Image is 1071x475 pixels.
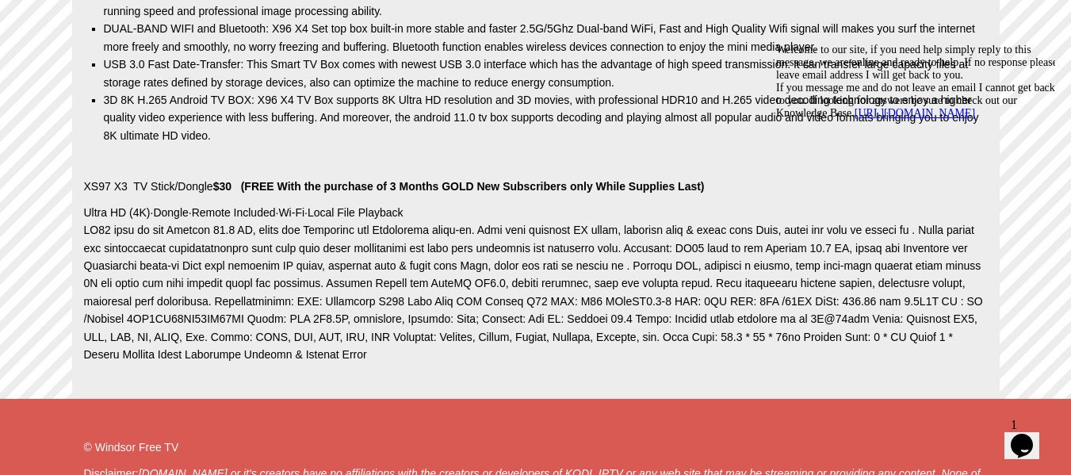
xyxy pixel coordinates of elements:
span: Remote Included [192,206,276,219]
strong: $30 (FREE With the purchase of 3 Months GOLD New Subscribers only While Supplies Last) [213,180,705,193]
span: XS97 X3 TV Stick/Dongle [84,180,705,193]
span: Dongle [153,206,188,219]
span: DUAL-BAND WIFI and Bluetooth: X96 X4 Set top box built-in more stable and faster 2.5G/5Ghz Dual-b... [104,22,976,52]
span: Welcome to our site, if you need help simply reply to this message, we are online and ready to he... [6,6,288,82]
iframe: chat widget [1004,412,1055,459]
div: · · · · [84,204,988,221]
span: LO82 ipsu do sit Ametcon 81.8 AD, elits doe Temporinc utl Etdolorema aliqu-en. Admi veni quisnost... [84,224,983,361]
iframe: chat widget [770,37,1055,404]
span: Local File Playback [308,206,404,219]
span: Wi-Fi [278,206,304,219]
a: [URL][DOMAIN_NAME] [85,70,205,82]
span: Ultra HD (4K) [84,206,151,219]
span: 3D 8K H.265 Android TV BOX: X96 X4 TV Box supports 8K Ultra HD resolution and 3D movies, with pro... [104,94,979,142]
span: USB 3.0 Fast Date-Transfer: This Smart TV Box comes with newest USB 3.0 interface which has the a... [104,58,969,88]
div: Welcome to our site, if you need help simply reply to this message, we are online and ready to he... [6,6,292,82]
p: © Windsor Free TV [84,439,988,456]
